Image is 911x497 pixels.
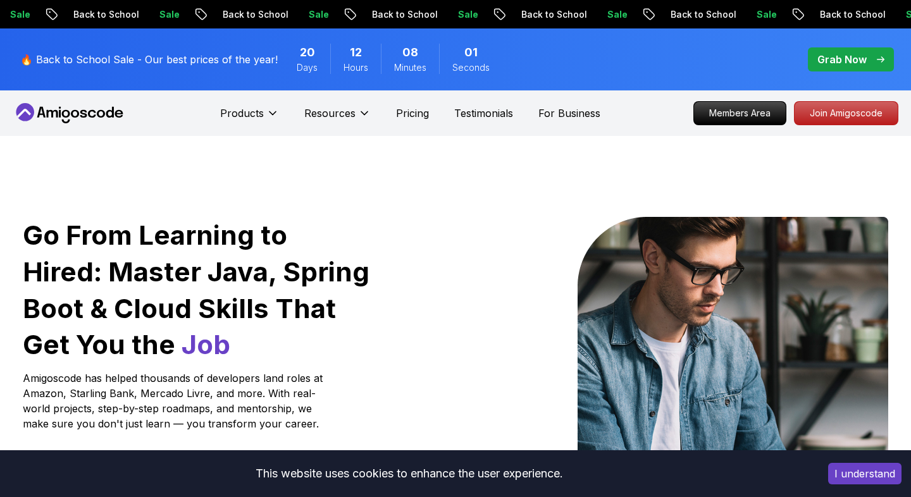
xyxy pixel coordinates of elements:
[23,217,371,363] h1: Go From Learning to Hired: Master Java, Spring Boot & Cloud Skills That Get You the
[61,8,147,21] p: Back to School
[452,61,490,74] span: Seconds
[817,52,867,67] p: Grab Now
[350,44,362,61] span: 12 Hours
[538,106,600,121] a: For Business
[464,44,478,61] span: 1 Seconds
[304,106,356,121] p: Resources
[828,463,902,484] button: Accept cookies
[20,52,278,67] p: 🔥 Back to School Sale - Our best prices of the year!
[795,102,898,125] p: Join Amigoscode
[807,8,893,21] p: Back to School
[454,106,513,121] a: Testimonials
[445,8,486,21] p: Sale
[394,61,426,74] span: Minutes
[296,8,337,21] p: Sale
[300,44,315,61] span: 20 Days
[509,8,595,21] p: Back to School
[23,371,326,431] p: Amigoscode has helped thousands of developers land roles at Amazon, Starling Bank, Mercado Livre,...
[304,106,371,131] button: Resources
[595,8,635,21] p: Sale
[297,61,318,74] span: Days
[359,8,445,21] p: Back to School
[344,61,368,74] span: Hours
[744,8,784,21] p: Sale
[396,106,429,121] a: Pricing
[9,460,809,488] div: This website uses cookies to enhance the user experience.
[147,8,187,21] p: Sale
[794,101,898,125] a: Join Amigoscode
[220,106,264,121] p: Products
[220,106,279,131] button: Products
[402,44,418,61] span: 8 Minutes
[694,102,786,125] p: Members Area
[182,328,230,360] span: Job
[693,101,786,125] a: Members Area
[658,8,744,21] p: Back to School
[210,8,296,21] p: Back to School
